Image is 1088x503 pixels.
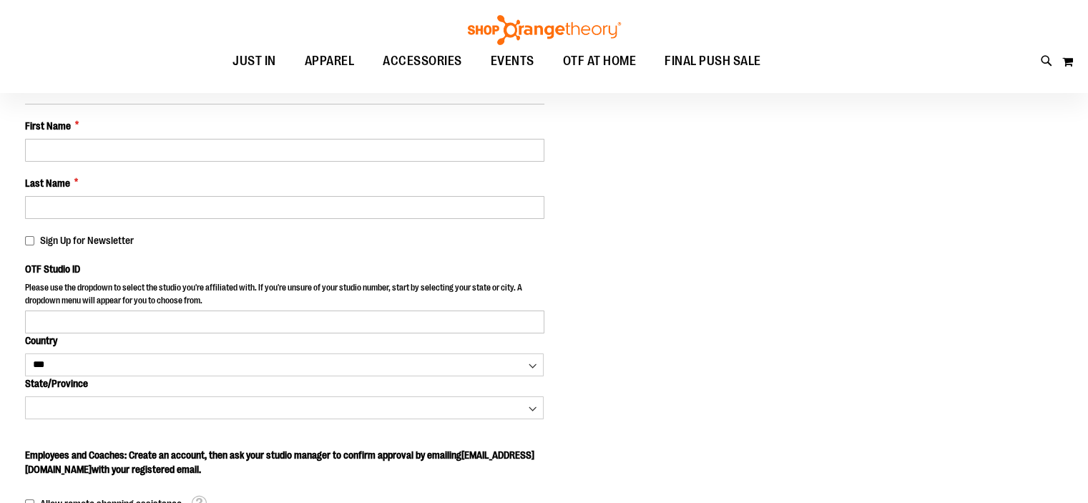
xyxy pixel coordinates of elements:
a: JUST IN [218,45,290,78]
span: JUST IN [232,45,276,77]
span: First Name [25,119,71,133]
span: Employees and Coaches: Create an account, then ask your studio manager to confirm approval by ema... [25,449,534,475]
a: EVENTS [476,45,549,78]
span: OTF AT HOME [563,45,637,77]
span: Last Name [25,176,70,190]
a: ACCESSORIES [368,45,476,78]
img: Shop Orangetheory [466,15,623,45]
a: APPAREL [290,45,369,78]
p: Please use the dropdown to select the studio you're affiliated with. If you're unsure of your stu... [25,282,544,310]
span: OTF Studio ID [25,263,80,275]
span: Country [25,335,57,346]
a: OTF AT HOME [549,45,651,78]
span: State/Province [25,378,88,389]
span: FINAL PUSH SALE [665,45,761,77]
span: Sign Up for Newsletter [40,235,134,246]
a: FINAL PUSH SALE [650,45,775,78]
span: ACCESSORIES [383,45,462,77]
span: APPAREL [305,45,355,77]
span: EVENTS [491,45,534,77]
